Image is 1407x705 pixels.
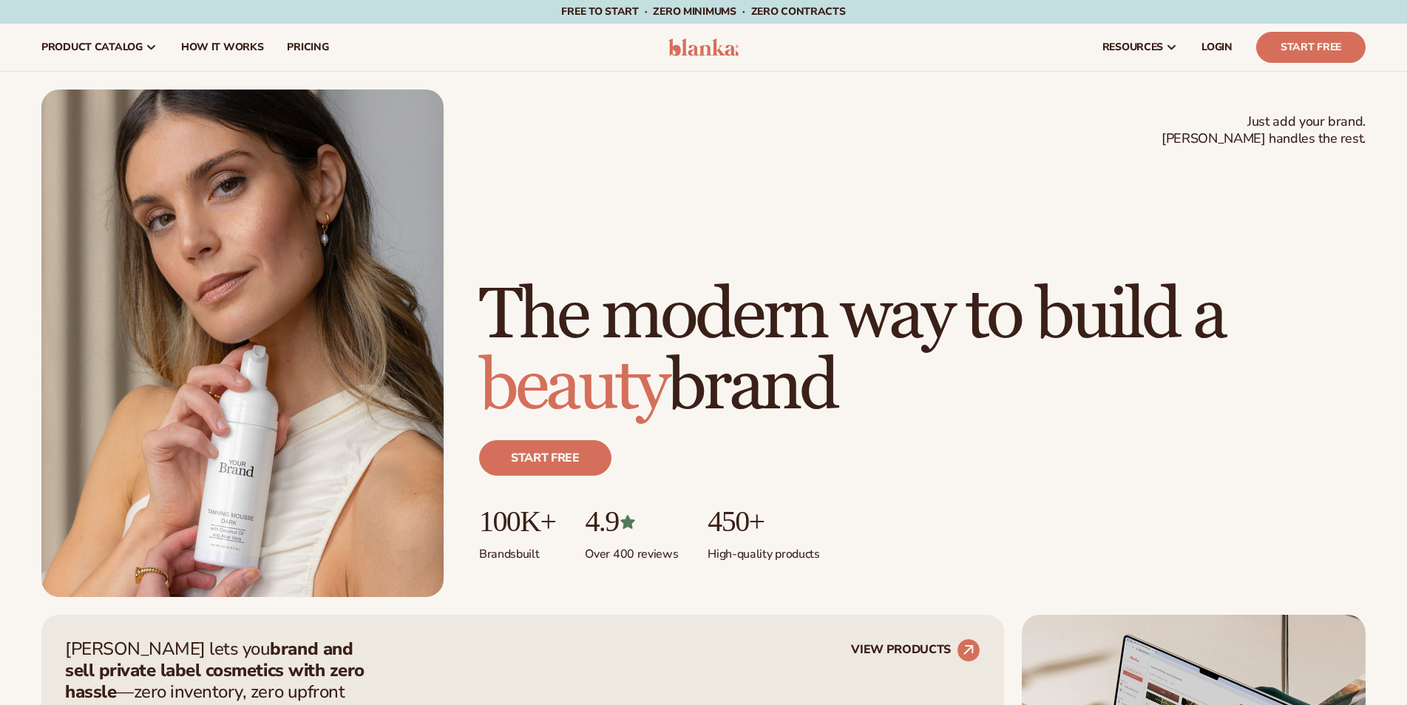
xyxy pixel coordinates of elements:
h1: The modern way to build a brand [479,280,1366,422]
span: LOGIN [1201,41,1233,53]
p: 4.9 [585,505,678,538]
span: How It Works [181,41,264,53]
span: Just add your brand. [PERSON_NAME] handles the rest. [1162,113,1366,148]
a: resources [1091,24,1190,71]
img: logo [668,38,739,56]
a: LOGIN [1190,24,1244,71]
span: resources [1102,41,1163,53]
p: Over 400 reviews [585,538,678,562]
span: beauty [479,343,667,430]
a: product catalog [30,24,169,71]
a: VIEW PRODUCTS [851,638,980,662]
a: pricing [275,24,340,71]
span: pricing [287,41,328,53]
a: How It Works [169,24,276,71]
p: Brands built [479,538,555,562]
p: 450+ [708,505,819,538]
a: Start free [479,440,611,476]
img: Female holding tanning mousse. [41,90,444,597]
a: Start Free [1256,32,1366,63]
p: High-quality products [708,538,819,562]
strong: brand and sell private label cosmetics with zero hassle [65,637,365,704]
p: 100K+ [479,505,555,538]
span: Free to start · ZERO minimums · ZERO contracts [561,4,845,18]
span: product catalog [41,41,143,53]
